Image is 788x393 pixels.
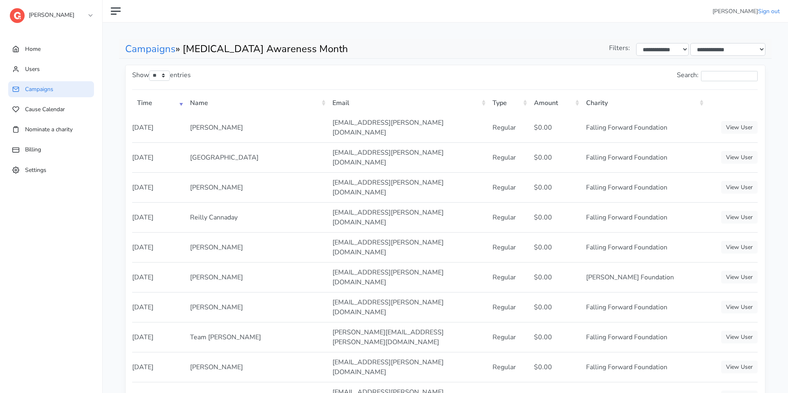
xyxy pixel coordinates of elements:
[581,322,706,352] td: Falling Forward Foundation
[721,301,758,313] a: View User
[328,352,488,382] td: [EMAIL_ADDRESS][PERSON_NAME][DOMAIN_NAME]
[328,113,488,142] td: [EMAIL_ADDRESS][PERSON_NAME][DOMAIN_NAME]
[721,331,758,343] a: View User
[8,41,94,57] a: Home
[185,172,328,202] td: [PERSON_NAME]
[185,232,328,262] td: [PERSON_NAME]
[721,151,758,164] a: View User
[529,322,581,352] td: $0.00
[185,322,328,352] td: Team [PERSON_NAME]
[132,352,185,382] td: [DATE]
[125,42,176,55] a: Campaigns
[328,92,488,113] th: Email: activate to sort column ascending
[529,172,581,202] td: $0.00
[185,352,328,382] td: [PERSON_NAME]
[529,142,581,172] td: $0.00
[185,113,328,142] td: [PERSON_NAME]
[149,71,170,81] select: Showentries
[712,7,780,16] li: [PERSON_NAME]
[581,113,706,142] td: Falling Forward Foundation
[328,322,488,352] td: [PERSON_NAME][EMAIL_ADDRESS][PERSON_NAME][DOMAIN_NAME]
[529,92,581,113] th: Amount: activate to sort column ascending
[721,271,758,283] a: View User
[25,45,41,53] span: Home
[677,70,758,81] label: Search:
[529,232,581,262] td: $0.00
[8,61,94,77] a: Users
[132,142,185,172] td: [DATE]
[581,202,706,232] td: Falling Forward Foundation
[132,92,185,113] th: Time: activate to sort column ascending
[581,92,706,113] th: Charity: activate to sort column ascending
[488,142,529,172] td: Regular
[488,292,529,322] td: Regular
[488,202,529,232] td: Regular
[25,126,73,133] span: Nominate a charity
[125,43,439,55] h1: » [MEDICAL_DATA] Awareness Month
[529,113,581,142] td: $0.00
[581,142,706,172] td: Falling Forward Foundation
[10,6,92,21] a: [PERSON_NAME]
[25,166,46,174] span: Settings
[8,121,94,137] a: Nominate a charity
[328,142,488,172] td: [EMAIL_ADDRESS][PERSON_NAME][DOMAIN_NAME]
[721,361,758,373] a: View User
[581,262,706,292] td: [PERSON_NAME] Foundation
[185,202,328,232] td: Reilly Cannaday
[328,262,488,292] td: [EMAIL_ADDRESS][PERSON_NAME][DOMAIN_NAME]
[132,232,185,262] td: [DATE]
[328,202,488,232] td: [EMAIL_ADDRESS][PERSON_NAME][DOMAIN_NAME]
[8,142,94,158] a: Billing
[25,105,65,113] span: Cause Calendar
[185,262,328,292] td: [PERSON_NAME]
[132,292,185,322] td: [DATE]
[529,262,581,292] td: $0.00
[529,292,581,322] td: $0.00
[721,211,758,224] a: View User
[609,43,630,53] span: Filters:
[529,202,581,232] td: $0.00
[132,322,185,352] td: [DATE]
[488,113,529,142] td: Regular
[25,146,41,153] span: Billing
[185,142,328,172] td: [GEOGRAPHIC_DATA]
[758,7,780,15] a: Sign out
[132,70,191,81] label: Show entries
[132,113,185,142] td: [DATE]
[488,352,529,382] td: Regular
[132,262,185,292] td: [DATE]
[721,181,758,194] a: View User
[328,232,488,262] td: [EMAIL_ADDRESS][PERSON_NAME][DOMAIN_NAME]
[185,92,328,113] th: Name: activate to sort column ascending
[488,92,529,113] th: Type: activate to sort column ascending
[488,262,529,292] td: Regular
[581,352,706,382] td: Falling Forward Foundation
[701,71,758,81] input: Search:
[721,121,758,134] a: View User
[328,172,488,202] td: [EMAIL_ADDRESS][PERSON_NAME][DOMAIN_NAME]
[10,8,25,23] img: logo-dashboard-4662da770dd4bea1a8774357aa970c5cb092b4650ab114813ae74da458e76571.svg
[581,292,706,322] td: Falling Forward Foundation
[529,352,581,382] td: $0.00
[581,232,706,262] td: Falling Forward Foundation
[488,172,529,202] td: Regular
[25,85,53,93] span: Campaigns
[488,232,529,262] td: Regular
[488,322,529,352] td: Regular
[721,241,758,254] a: View User
[8,81,94,97] a: Campaigns
[581,172,706,202] td: Falling Forward Foundation
[185,292,328,322] td: [PERSON_NAME]
[25,65,40,73] span: Users
[328,292,488,322] td: [EMAIL_ADDRESS][PERSON_NAME][DOMAIN_NAME]
[132,172,185,202] td: [DATE]
[8,162,94,178] a: Settings
[8,101,94,117] a: Cause Calendar
[132,202,185,232] td: [DATE]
